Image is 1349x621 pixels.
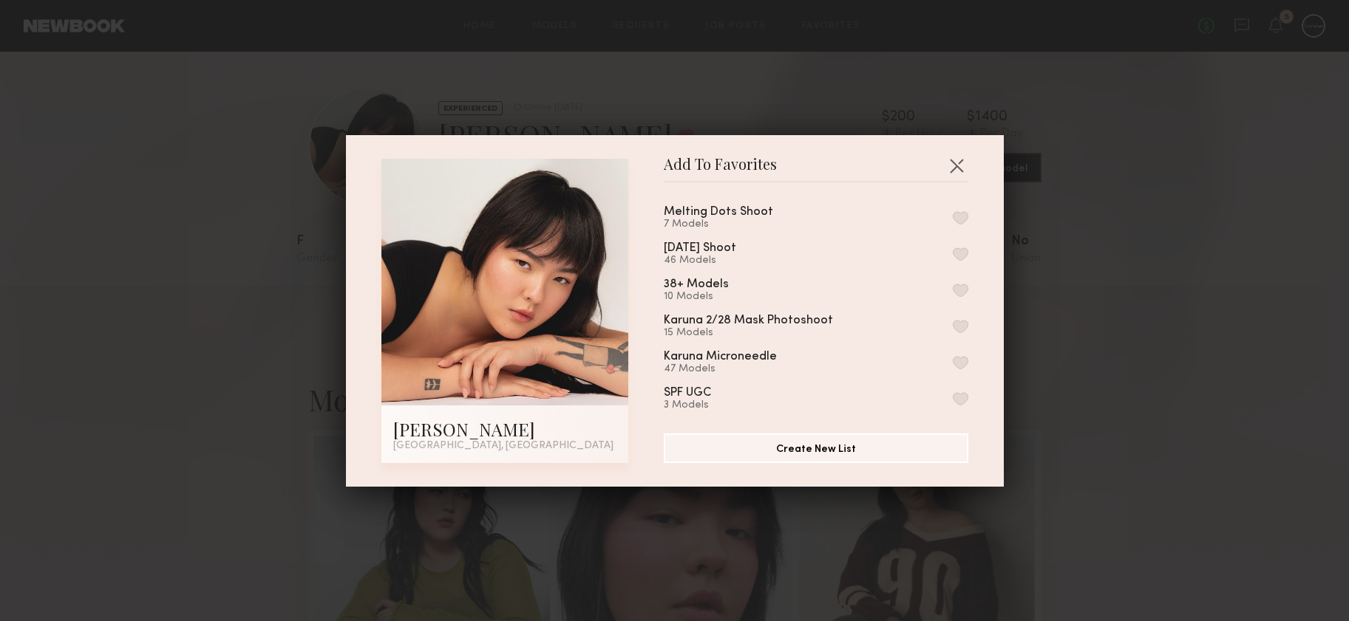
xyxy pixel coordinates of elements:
span: Add To Favorites [664,159,777,181]
div: Karuna Microneedle [664,351,777,363]
button: Create New List [664,433,968,463]
div: 7 Models [664,219,809,230]
div: [DATE] Shoot [664,242,736,255]
div: 47 Models [664,363,812,375]
button: Close [945,154,968,177]
div: SPF UGC [664,387,711,399]
div: 38+ Models [664,278,729,291]
div: [PERSON_NAME] [393,417,616,441]
div: [GEOGRAPHIC_DATA], [GEOGRAPHIC_DATA] [393,441,616,451]
div: 15 Models [664,327,869,339]
div: 46 Models [664,255,772,267]
div: 3 Models [664,399,747,411]
div: Melting Dots Shoot [664,206,773,219]
div: 10 Models [664,291,764,303]
div: Karuna 2/28 Mask Photoshoot [664,315,833,327]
